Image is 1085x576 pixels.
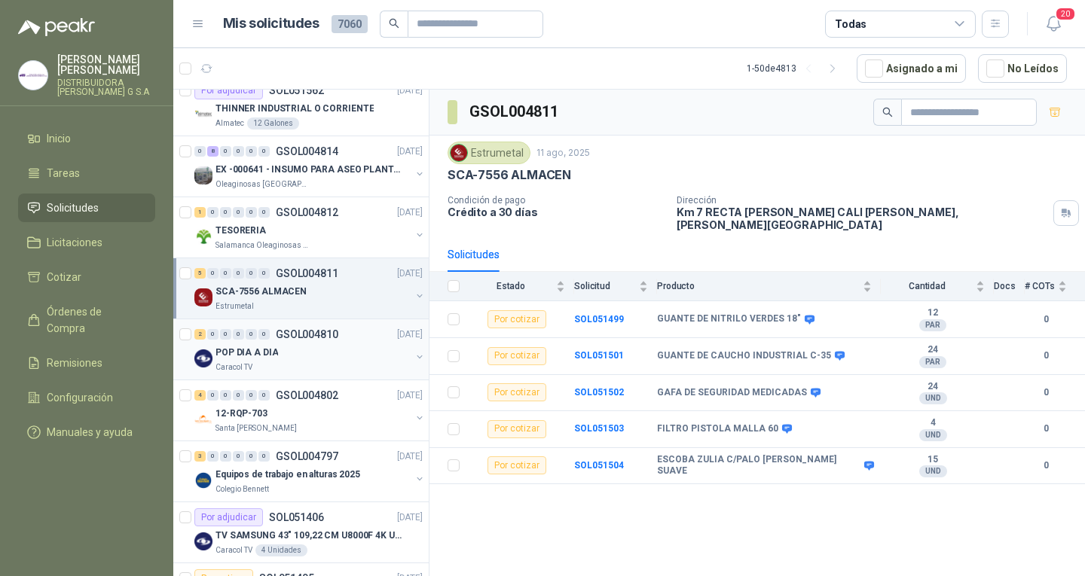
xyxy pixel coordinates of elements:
[194,203,426,251] a: 1 0 0 0 0 0 GSOL004812[DATE] Company LogoTESORERIASalamanca Oleaginosas SAS
[207,390,219,401] div: 0
[215,285,307,299] p: SCA-7556 ALMACEN
[194,105,212,123] img: Company Logo
[246,451,257,462] div: 0
[258,268,270,279] div: 0
[1025,349,1067,363] b: 0
[246,268,257,279] div: 0
[173,502,429,563] a: Por adjudicarSOL051406[DATE] Company LogoTV SAMSUNG 43" 109,22 CM U8000F 4K UHDCaracol TV4 Unidades
[536,146,590,160] p: 11 ago, 2025
[881,454,985,466] b: 15
[857,54,966,83] button: Asignado a mi
[194,508,263,526] div: Por adjudicar
[574,387,624,398] a: SOL051502
[18,383,155,412] a: Configuración
[881,417,985,429] b: 4
[47,303,141,337] span: Órdenes de Compra
[657,313,801,325] b: GUANTE DE NITRILO VERDES 18"
[246,390,257,401] div: 0
[397,145,423,159] p: [DATE]
[194,264,426,312] a: 5 0 0 0 0 0 GSOL004811[DATE] Company LogoSCA-7556 ALMACENEstrumetal
[47,234,102,251] span: Licitaciones
[397,450,423,464] p: [DATE]
[47,165,80,181] span: Tareas
[215,178,310,190] p: Oleaginosas [GEOGRAPHIC_DATA][PERSON_NAME]
[18,18,95,36] img: Logo peakr
[246,207,257,218] div: 0
[397,84,423,98] p: [DATE]
[215,544,252,556] p: Caracol TV
[397,206,423,220] p: [DATE]
[47,355,102,371] span: Remisiones
[194,288,212,306] img: Company Logo
[57,78,155,96] p: DISTRIBUIDORA [PERSON_NAME] G S.A
[194,471,212,489] img: Company Logo
[233,268,244,279] div: 0
[389,18,399,29] span: search
[207,451,219,462] div: 0
[574,314,624,325] b: SOL051499
[233,207,244,218] div: 0
[276,268,338,279] p: GSOL004811
[194,349,212,367] img: Company Logo
[207,207,219,218] div: 0
[1025,281,1055,291] span: # COTs
[574,423,624,434] a: SOL051503
[258,207,270,218] div: 0
[246,329,257,340] div: 0
[18,194,155,222] a: Solicitudes
[451,145,467,161] img: Company Logo
[47,200,99,216] span: Solicitudes
[246,146,257,157] div: 0
[233,451,244,462] div: 0
[448,206,665,218] p: Crédito a 30 días
[276,451,338,462] p: GSOL004797
[1025,422,1067,436] b: 0
[919,319,946,331] div: PAR
[194,410,212,428] img: Company Logo
[233,329,244,340] div: 0
[194,447,426,495] a: 3 0 0 0 0 0 GSOL004797[DATE] Company LogoEquipos de trabajo en alturas 2025Colegio Bennett
[215,361,252,373] p: Caracol TV
[47,269,81,285] span: Cotizar
[194,81,263,99] div: Por adjudicar
[258,390,270,401] div: 0
[194,329,206,340] div: 2
[269,85,324,96] p: SOL051562
[881,272,994,301] th: Cantidad
[223,13,319,35] h1: Mis solicitudes
[469,281,553,291] span: Estado
[448,142,530,164] div: Estrumetal
[207,268,219,279] div: 0
[215,102,374,116] p: THINNER INDUSTRIAL O CORRIENTE
[233,146,244,157] div: 0
[258,329,270,340] div: 0
[657,387,807,399] b: GAFA DE SEGURIDAD MEDICADAS
[332,15,368,33] span: 7060
[47,130,71,147] span: Inicio
[18,297,155,343] a: Órdenes de Compra
[1025,272,1085,301] th: # COTs
[677,195,1047,206] p: Dirección
[574,350,624,361] b: SOL051501
[247,117,299,130] div: 12 Galones
[220,329,231,340] div: 0
[47,424,133,440] span: Manuales y ayuda
[919,356,946,368] div: PAR
[677,206,1047,231] p: Km 7 RECTA [PERSON_NAME] CALI [PERSON_NAME] , [PERSON_NAME][GEOGRAPHIC_DATA]
[397,328,423,342] p: [DATE]
[194,146,206,157] div: 0
[448,195,665,206] p: Condición de pago
[220,146,231,157] div: 0
[18,349,155,377] a: Remisiones
[19,61,47,90] img: Company Logo
[469,100,561,123] h3: GSOL004811
[215,407,267,421] p: 12-RQP-703
[215,117,244,130] p: Almatec
[194,532,212,550] img: Company Logo
[215,468,360,482] p: Equipos de trabajo en alturas 2025
[215,529,403,543] p: TV SAMSUNG 43" 109,22 CM U8000F 4K UHD
[978,54,1067,83] button: No Leídos
[397,267,423,281] p: [DATE]
[276,146,338,157] p: GSOL004814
